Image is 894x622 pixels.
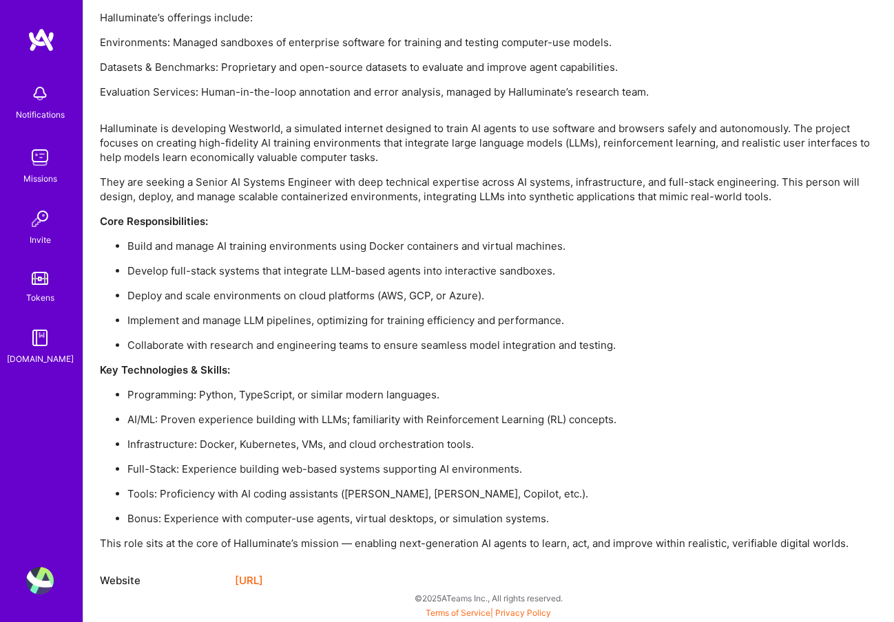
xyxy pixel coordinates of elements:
[83,581,894,615] div: © 2025 ATeams Inc., All rights reserved.
[127,511,877,526] p: Bonus: Experience with computer-use agents, virtual desktops, or simulation systems.
[30,233,51,247] div: Invite
[495,608,551,618] a: Privacy Policy
[100,121,877,164] p: Halluminate is developing Westworld, a simulated internet designed to train AI agents to use soft...
[23,171,57,186] div: Missions
[127,486,877,501] p: Tools: Proficiency with AI coding assistants ([PERSON_NAME], [PERSON_NAME], Copilot, etc.).
[100,572,224,589] div: Website
[235,572,263,589] a: [URL]
[26,567,54,594] img: User Avatar
[26,205,54,233] img: Invite
[32,272,48,285] img: tokens
[127,387,877,402] p: Programming: Python, TypeScript, or similar modern languages.
[100,363,230,376] strong: Key Technologies & Skills:
[100,85,877,99] p: Evaluation Services: Human-in-the-loop annotation and error analysis, managed by Halluminate’s re...
[127,437,877,451] p: Infrastructure: Docker, Kubernetes, VMs, and cloud orchestration tools.
[26,290,54,305] div: Tokens
[28,28,55,52] img: logo
[100,536,877,550] p: This role sits at the core of Halluminate’s mission — enabling next-generation AI agents to learn...
[26,80,54,107] img: bell
[127,338,877,352] p: Collaborate with research and engineering teams to ensure seamless model integration and testing.
[100,10,877,25] p: Halluminate’s offerings include:
[100,35,877,50] p: Environments: Managed sandboxes of enterprise software for training and testing computer-use models.
[7,352,74,366] div: [DOMAIN_NAME]
[26,144,54,171] img: teamwork
[127,462,877,476] p: Full-Stack: Experience building web-based systems supporting AI environments.
[127,288,877,303] p: Deploy and scale environments on cloud platforms (AWS, GCP, or Azure).
[127,313,877,328] p: Implement and manage LLM pipelines, optimizing for training efficiency and performance.
[127,412,877,427] p: AI/ML: Proven experience building with LLMs; familiarity with Reinforcement Learning (RL) concepts.
[100,60,877,74] p: Datasets & Benchmarks: Proprietary and open-source datasets to evaluate and improve agent capabil...
[426,608,551,618] span: |
[26,324,54,352] img: guide book
[100,215,208,228] strong: Core Responsibilities:
[426,608,490,618] a: Terms of Service
[127,239,877,253] p: Build and manage AI training environments using Docker containers and virtual machines.
[100,175,877,204] p: They are seeking a Senior AI Systems Engineer with deep technical expertise across AI systems, in...
[16,107,65,122] div: Notifications
[127,264,877,278] p: Develop full-stack systems that integrate LLM-based agents into interactive sandboxes.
